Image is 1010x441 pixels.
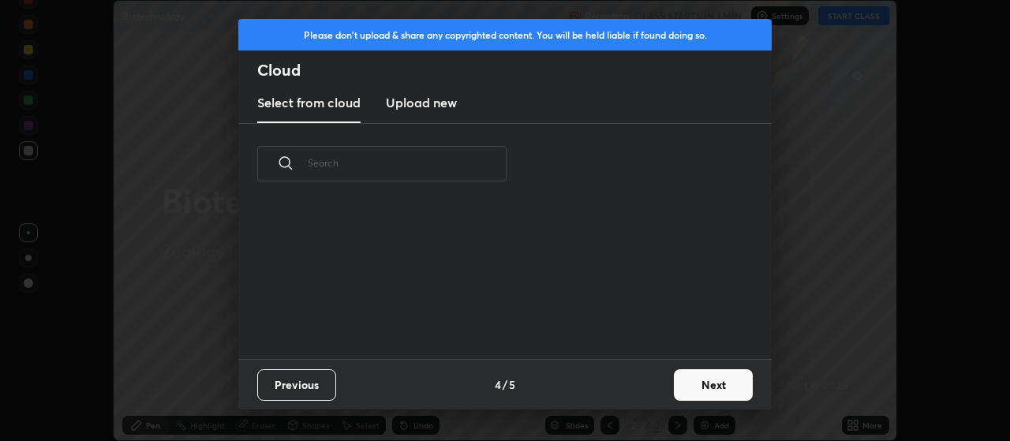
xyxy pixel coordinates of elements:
button: Previous [257,369,336,401]
h4: 4 [495,376,501,393]
button: Next [674,369,753,401]
h4: / [503,376,507,393]
h3: Upload new [386,93,457,112]
div: Please don't upload & share any copyrighted content. You will be held liable if found doing so. [238,19,772,50]
h3: Select from cloud [257,93,361,112]
h4: 5 [509,376,515,393]
input: Search [308,129,507,196]
h2: Cloud [257,60,772,80]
